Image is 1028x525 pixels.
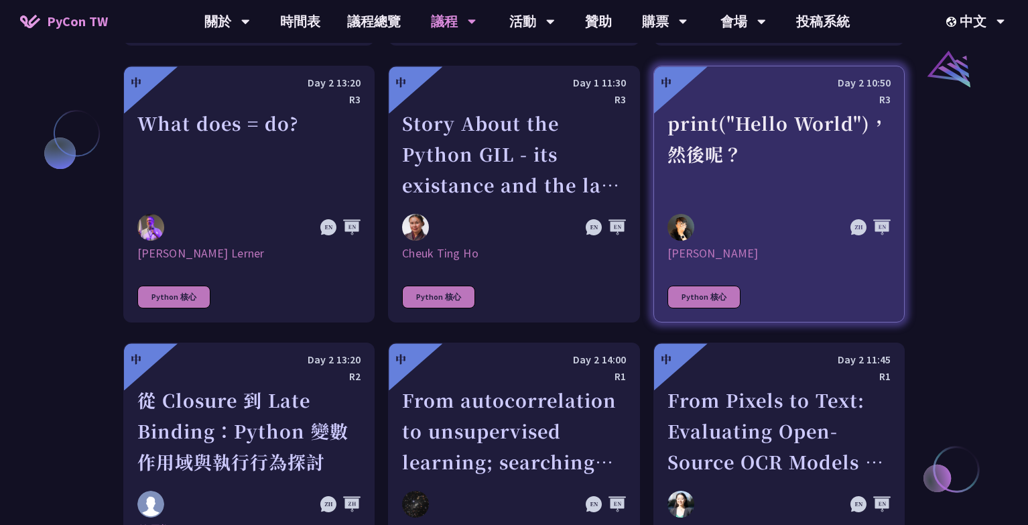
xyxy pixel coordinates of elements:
[667,286,741,308] div: Python 核心
[946,17,960,27] img: Locale Icon
[661,351,671,367] div: 中
[7,5,121,38] a: PyCon TW
[667,108,891,200] div: print("Hello World")，然後呢？
[667,351,891,368] div: Day 2 11:45
[653,66,905,323] a: 中 Day 2 10:50 R3 print("Hello World")，然後呢？ 高見龍 [PERSON_NAME] Python 核心
[661,74,671,91] div: 中
[137,491,164,518] img: 曾昱翔
[137,214,164,243] img: Reuven M. Lerner
[123,66,375,323] a: 中 Day 2 13:20 R3 What does = do? Reuven M. Lerner [PERSON_NAME] Lerner Python 核心
[402,491,429,518] img: David Mikolas
[402,351,625,368] div: Day 2 14:00
[667,368,891,385] div: R1
[402,91,625,108] div: R3
[667,74,891,91] div: Day 2 10:50
[131,351,141,367] div: 中
[395,74,406,91] div: 中
[137,74,361,91] div: Day 2 13:20
[137,286,210,308] div: Python 核心
[137,91,361,108] div: R3
[131,74,141,91] div: 中
[667,91,891,108] div: R3
[667,491,694,518] img: Bing Wang
[395,351,406,367] div: 中
[20,15,40,28] img: Home icon of PyCon TW 2025
[402,368,625,385] div: R1
[402,214,429,241] img: Cheuk Ting Ho
[667,385,891,477] div: From Pixels to Text: Evaluating Open-Source OCR Models on Japanese Medical Documents
[667,214,694,241] img: 高見龍
[402,108,625,200] div: Story About the Python GIL - its existance and the lack there of
[402,74,625,91] div: Day 1 11:30
[47,11,108,32] span: PyCon TW
[137,108,361,200] div: What does = do?
[137,245,361,261] div: [PERSON_NAME] Lerner
[402,245,625,261] div: Cheuk Ting Ho
[388,66,639,323] a: 中 Day 1 11:30 R3 Story About the Python GIL - its existance and the lack there of Cheuk Ting Ho C...
[137,368,361,385] div: R2
[402,286,475,308] div: Python 核心
[402,385,625,477] div: From autocorrelation to unsupervised learning; searching for aperiodic tilings (quasicrystals) in...
[137,385,361,477] div: 從 Closure 到 Late Binding：Python 變數作用域與執行行為探討
[137,351,361,368] div: Day 2 13:20
[667,245,891,261] div: [PERSON_NAME]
